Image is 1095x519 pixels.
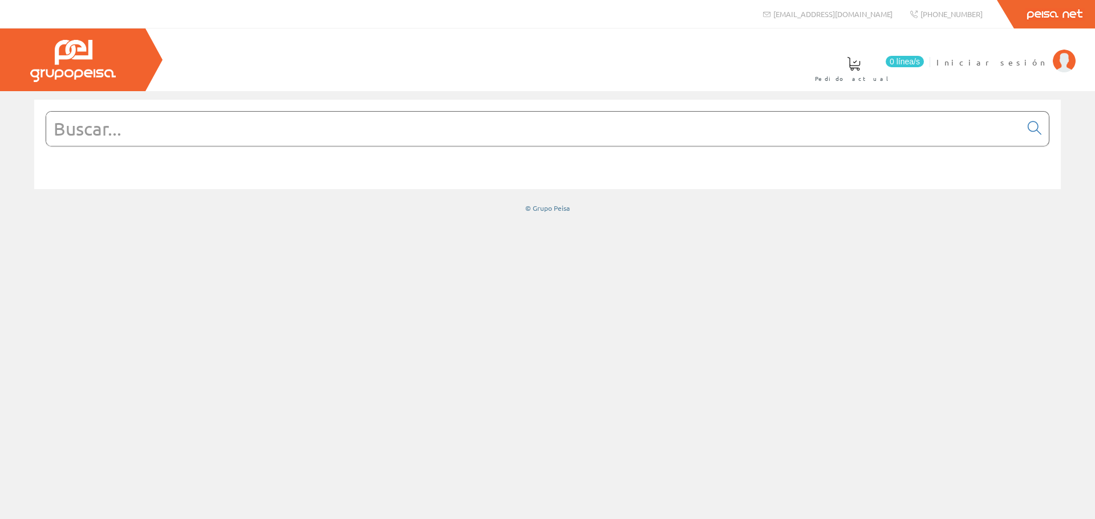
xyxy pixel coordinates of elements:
[936,47,1076,58] a: Iniciar sesión
[815,73,893,84] span: Pedido actual
[30,40,116,82] img: Grupo Peisa
[936,56,1047,68] span: Iniciar sesión
[34,203,1061,213] div: © Grupo Peisa
[46,112,1021,146] input: Buscar...
[920,9,983,19] span: [PHONE_NUMBER]
[773,9,893,19] span: [EMAIL_ADDRESS][DOMAIN_NAME]
[886,56,924,67] span: 0 línea/s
